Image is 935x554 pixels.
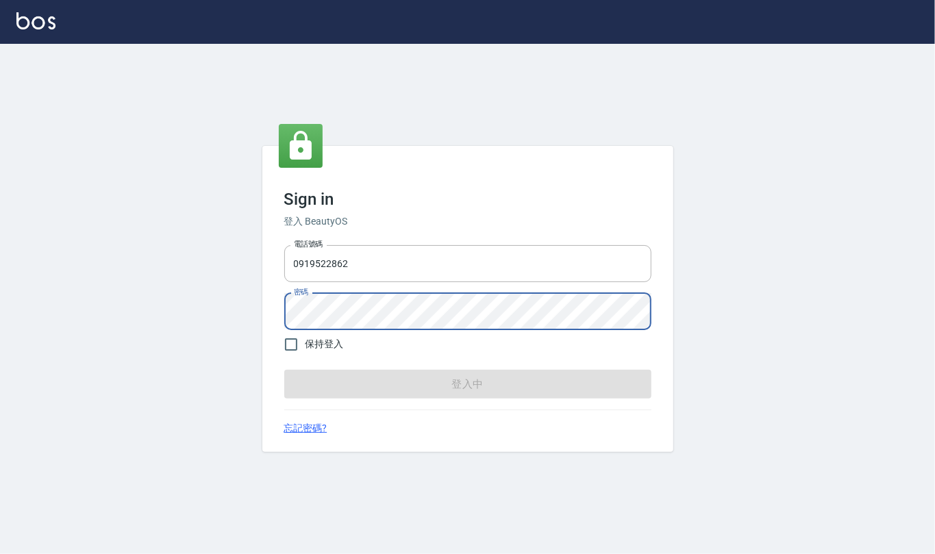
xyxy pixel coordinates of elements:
[306,337,344,351] span: 保持登入
[294,239,323,249] label: 電話號碼
[284,421,327,436] a: 忘記密碼?
[294,287,308,297] label: 密碼
[284,190,651,209] h3: Sign in
[16,12,55,29] img: Logo
[284,214,651,229] h6: 登入 BeautyOS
